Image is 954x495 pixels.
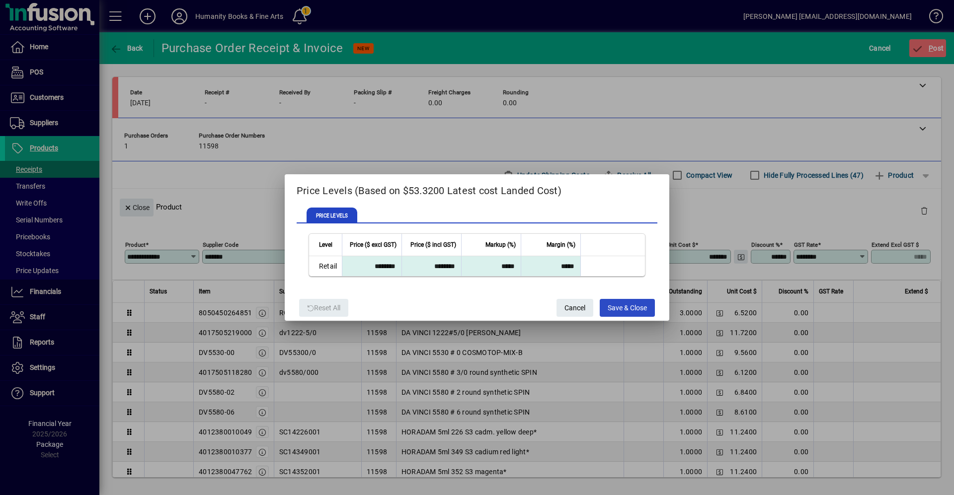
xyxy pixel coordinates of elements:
span: Margin (%) [547,239,575,250]
span: Price ($ excl GST) [350,239,397,250]
td: Retail [309,256,342,276]
span: Markup (%) [485,239,516,250]
span: Save & Close [608,300,647,316]
h2: Price Levels (Based on $53.3200 Latest cost Landed Cost) [285,174,670,203]
span: Level [319,239,332,250]
button: Save & Close [600,299,655,317]
span: Cancel [564,300,585,316]
button: Cancel [556,299,593,317]
span: Price ($ incl GST) [410,239,456,250]
span: PRICE LEVELS [307,208,357,223]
